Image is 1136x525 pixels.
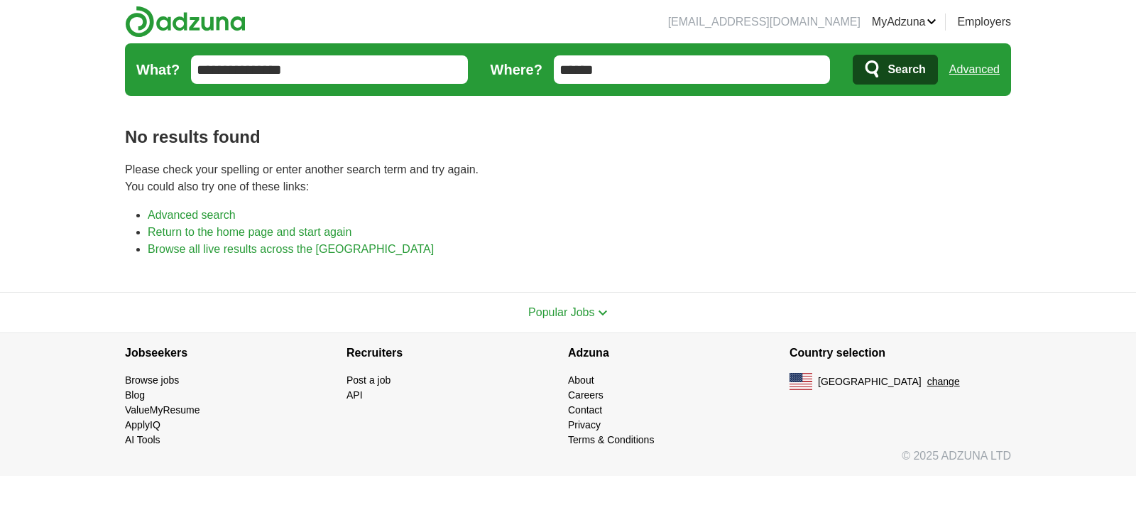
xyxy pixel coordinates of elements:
h4: Country selection [790,333,1011,373]
a: Careers [568,389,603,401]
a: API [346,389,363,401]
a: ApplyIQ [125,419,160,431]
a: Browse jobs [125,374,179,386]
span: Search [887,55,925,84]
img: US flag [790,373,812,390]
label: Where? [491,59,542,80]
a: Advanced search [148,209,236,221]
label: What? [136,59,180,80]
div: © 2025 ADZUNA LTD [114,448,1022,476]
a: Post a job [346,374,390,386]
a: AI Tools [125,434,160,445]
a: Contact [568,404,602,416]
img: toggle icon [598,310,608,316]
a: MyAdzuna [872,13,937,31]
li: [EMAIL_ADDRESS][DOMAIN_NAME] [668,13,861,31]
a: About [568,374,594,386]
span: [GEOGRAPHIC_DATA] [818,374,922,389]
a: Employers [957,13,1011,31]
a: Return to the home page and start again [148,226,351,238]
button: Search [853,55,937,85]
img: Adzuna logo [125,6,246,38]
p: Please check your spelling or enter another search term and try again. You could also try one of ... [125,161,1011,195]
span: Popular Jobs [528,306,594,318]
button: change [927,374,960,389]
h1: No results found [125,124,1011,150]
a: Advanced [949,55,1000,84]
a: Browse all live results across the [GEOGRAPHIC_DATA] [148,243,434,255]
a: Terms & Conditions [568,434,654,445]
a: ValueMyResume [125,404,200,416]
a: Privacy [568,419,601,431]
a: Blog [125,389,145,401]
